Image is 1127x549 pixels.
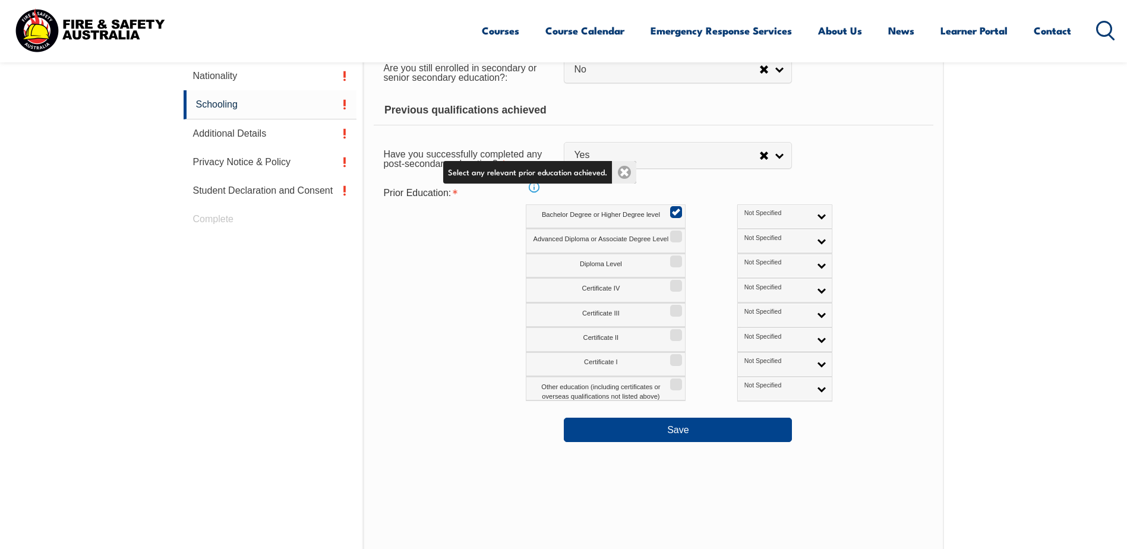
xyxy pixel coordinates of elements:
[526,327,686,352] label: Certificate II
[744,209,810,217] span: Not Specified
[526,352,686,377] label: Certificate I
[526,377,686,401] label: Other education (including certificates or overseas qualifications not listed above)
[574,149,759,162] span: Yes
[744,357,810,365] span: Not Specified
[545,15,624,46] a: Course Calendar
[612,161,636,184] a: Close
[184,90,357,119] a: Schooling
[744,381,810,390] span: Not Specified
[526,254,686,278] label: Diploma Level
[383,149,542,169] span: Have you successfully completed any post-secondary education?:
[818,15,862,46] a: About Us
[744,234,810,242] span: Not Specified
[526,278,686,302] label: Certificate IV
[526,179,542,195] a: Info
[184,119,357,148] a: Additional Details
[526,229,686,253] label: Advanced Diploma or Associate Degree Level
[526,204,686,229] label: Bachelor Degree or Higher Degree level
[374,182,564,204] div: Prior Education is required.
[184,176,357,205] a: Student Declaration and Consent
[184,148,357,176] a: Privacy Notice & Policy
[651,15,792,46] a: Emergency Response Services
[744,333,810,341] span: Not Specified
[374,96,933,125] div: Previous qualifications achieved
[1034,15,1071,46] a: Contact
[374,141,564,175] div: Have you successfully completed any post-secondary education? is required.
[744,283,810,292] span: Not Specified
[744,258,810,267] span: Not Specified
[482,15,519,46] a: Courses
[744,308,810,316] span: Not Specified
[564,418,792,441] button: Save
[184,62,357,90] a: Nationality
[574,64,759,76] span: No
[888,15,914,46] a: News
[940,15,1008,46] a: Learner Portal
[383,63,536,83] span: Are you still enrolled in secondary or senior secondary education?:
[526,303,686,327] label: Certificate III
